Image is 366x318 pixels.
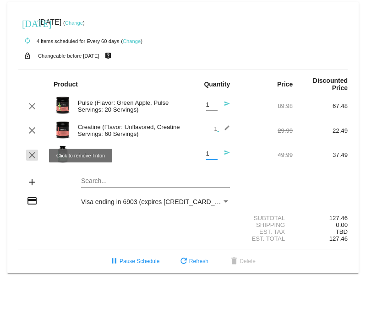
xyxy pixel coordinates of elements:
mat-icon: [DATE] [22,17,33,28]
span: 0.00 [336,221,348,228]
button: Delete [221,253,263,269]
small: 4 items scheduled for Every 60 days [18,38,119,44]
mat-icon: clear [27,150,38,161]
span: Refresh [178,258,208,264]
div: 29.99 [238,127,293,134]
div: 67.48 [293,102,348,109]
mat-icon: clear [27,125,38,136]
input: Quantity [206,102,218,108]
small: Changeable before [DATE] [38,53,99,59]
a: Change [65,20,83,26]
strong: Product [54,81,78,88]
mat-icon: pause [109,256,120,267]
button: Pause Schedule [101,253,167,269]
mat-icon: send [219,101,230,112]
span: 1 [214,125,230,132]
span: TBD [336,228,348,235]
div: Shipping [238,221,293,228]
div: 37.49 [293,151,348,158]
span: 127.46 [329,235,348,242]
div: Pulse (Flavor: Green Apple, Pulse Servings: 20 Servings) [73,99,183,113]
div: 22.49 [293,127,348,134]
mat-icon: credit_card [27,195,38,206]
small: ( ) [63,20,85,26]
span: Pause Schedule [109,258,159,264]
mat-icon: delete [229,256,240,267]
img: Image-1-Carousel-Creatine-60S-1000x1000-Transp.png [54,121,72,139]
mat-icon: clear [27,101,38,112]
div: 49.99 [238,151,293,158]
span: Delete [229,258,256,264]
div: Est. Total [238,235,293,242]
mat-select: Payment Method [81,198,230,205]
a: Change [123,38,141,44]
mat-icon: live_help [103,50,114,62]
div: Est. Tax [238,228,293,235]
button: Refresh [171,253,216,269]
small: ( ) [121,38,142,44]
strong: Price [277,81,293,88]
mat-icon: add [27,177,38,188]
div: 127.46 [293,215,348,221]
strong: Discounted Price [313,77,348,92]
mat-icon: autorenew [22,36,33,47]
img: Image-1-Carousel-Triton-Transp.png [54,145,72,163]
input: Search... [81,178,230,185]
img: Image-1-Carousel-Pulse-20S-Green-Apple-Transp.png [54,96,72,114]
div: Subtotal [238,215,293,221]
mat-icon: edit [219,125,230,136]
span: Visa ending in 6903 (expires [CREDIT_CARD_DATA]) [81,198,235,205]
div: Triton [73,151,183,158]
mat-icon: lock_open [22,50,33,62]
input: Quantity [206,151,218,157]
div: Creatine (Flavor: Unflavored, Creatine Servings: 60 Servings) [73,124,183,137]
mat-icon: send [219,150,230,161]
strong: Quantity [204,81,230,88]
div: 89.98 [238,102,293,109]
mat-icon: refresh [178,256,189,267]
